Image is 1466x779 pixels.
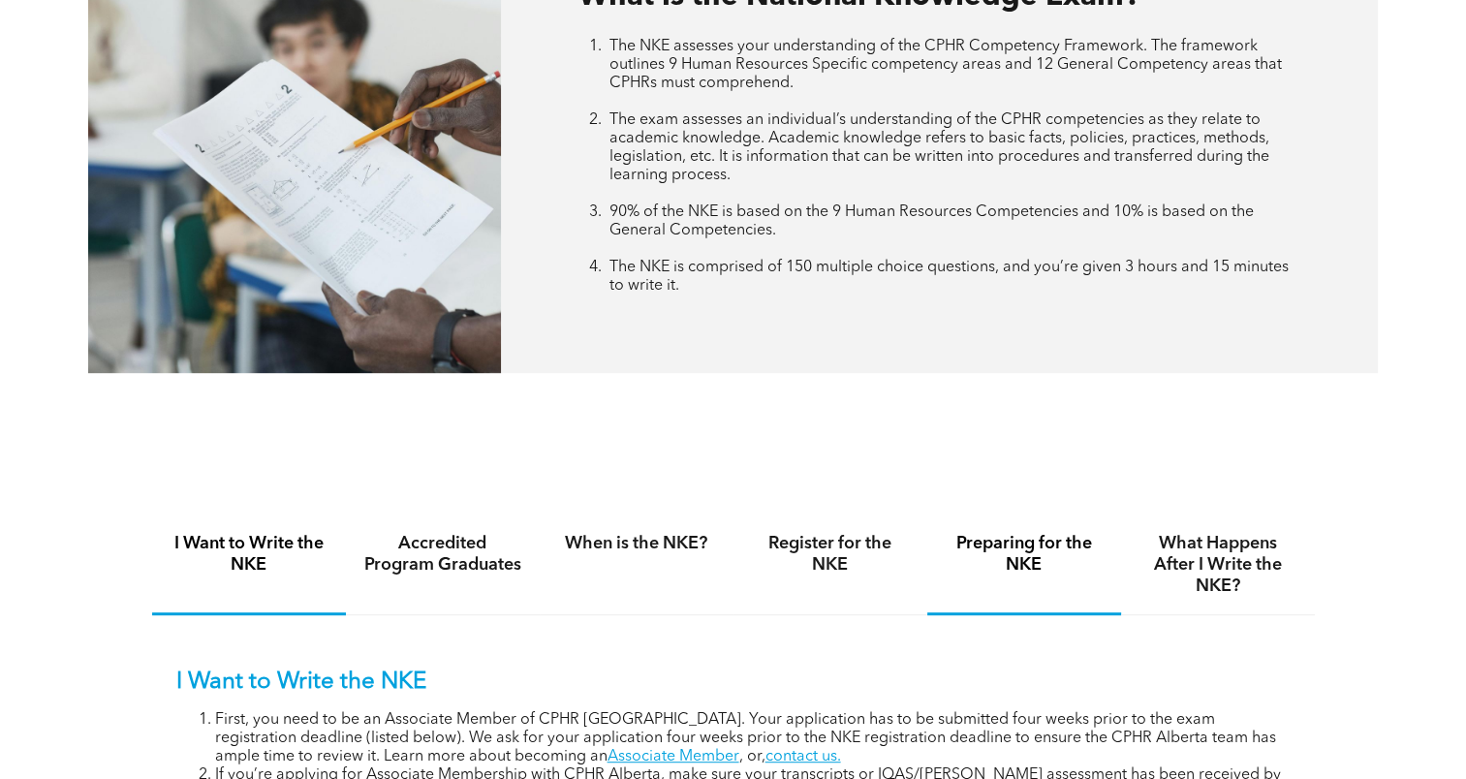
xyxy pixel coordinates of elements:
h4: Preparing for the NKE [945,533,1104,576]
a: contact us. [765,749,841,764]
li: First, you need to be an Associate Member of CPHR [GEOGRAPHIC_DATA]. Your application has to be s... [215,711,1291,766]
span: 90% of the NKE is based on the 9 Human Resources Competencies and 10% is based on the General Com... [609,204,1254,238]
h4: When is the NKE? [557,533,716,554]
span: The exam assesses an individual’s understanding of the CPHR competencies as they relate to academ... [609,112,1269,183]
h4: Accredited Program Graduates [363,533,522,576]
p: I Want to Write the NKE [176,669,1291,697]
span: The NKE is comprised of 150 multiple choice questions, and you’re given 3 hours and 15 minutes to... [609,260,1289,294]
span: The NKE assesses your understanding of the CPHR Competency Framework. The framework outlines 9 Hu... [609,39,1282,91]
h4: What Happens After I Write the NKE? [1138,533,1297,597]
h4: Register for the NKE [751,533,910,576]
a: Associate Member [608,749,739,764]
h4: I Want to Write the NKE [170,533,328,576]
